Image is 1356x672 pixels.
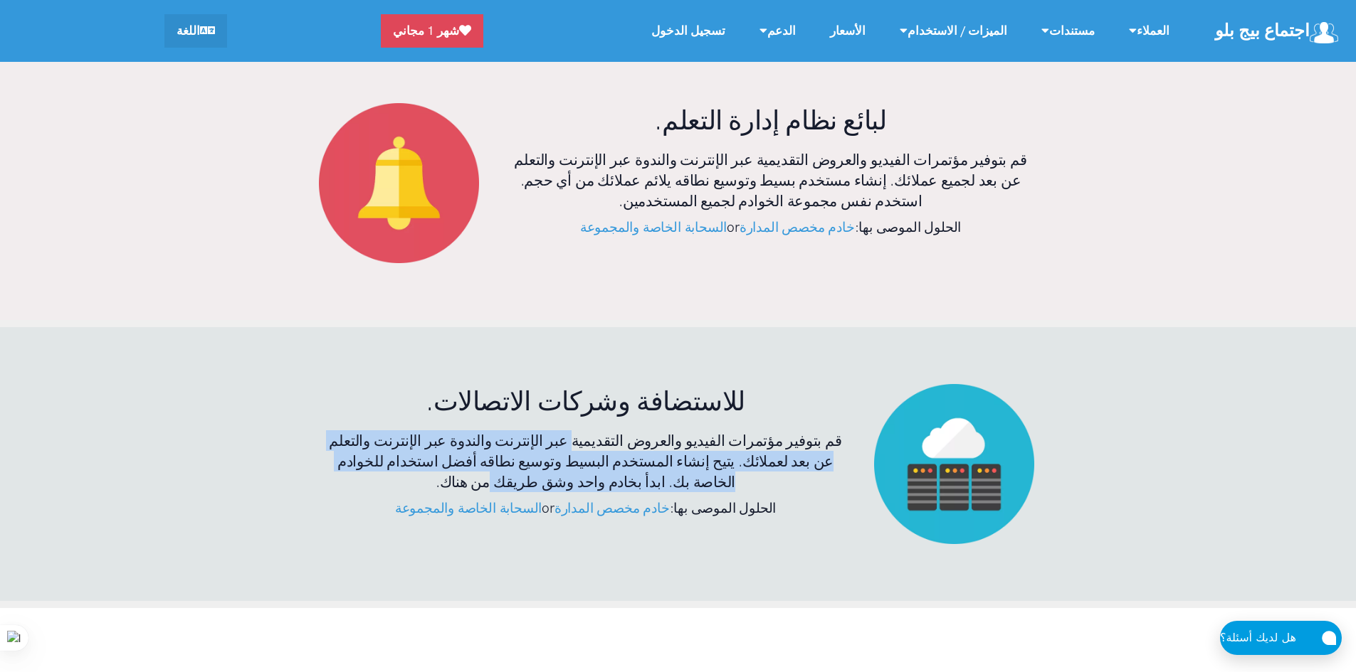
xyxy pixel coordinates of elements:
img: شعار [1310,22,1338,43]
a: الأسعار [813,16,883,46]
h3: قم بتوفير مؤتمرات الفيديو والعروض التقديمية عبر الإنترنت والندوة عبر الإنترنت والتعلم عن بعد لجمي... [508,149,1034,212]
button: هل لديك أسئلة؟ [1220,621,1342,655]
a: مستندات [1024,16,1112,46]
h3: قم بتوفير مؤتمرات الفيديو والعروض التقديمية عبر الإنترنت والندوة عبر الإنترنت والتعلم عن بعد لعمل... [322,430,849,493]
a: خادم مخصص المدارة [740,219,855,235]
h4: الحلول الموصى بها: or [322,498,849,518]
div: هل لديك أسئلة؟ [1220,629,1310,647]
a: تسجيل الدخول [634,16,742,46]
a: العملاء [1112,16,1187,46]
a: السحابة الخاصة والمجموعة [395,500,542,516]
a: السحابة الخاصة والمجموعة [580,219,727,235]
h4: الحلول الموصى بها: or [508,218,1034,238]
a: اجتماع بيج بلو [1215,16,1342,46]
a: خادم مخصص المدارة [555,500,670,516]
a: الميزات / الاستخدام [883,16,1024,46]
a: اللغة [164,14,227,48]
a: شهر 1 مجاني [381,14,483,48]
h1: للاستضافة وشركات الاتصالات. [322,384,849,418]
a: الدعم [742,16,813,46]
h1: لبائع نظام إدارة التعلم. [508,103,1034,137]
